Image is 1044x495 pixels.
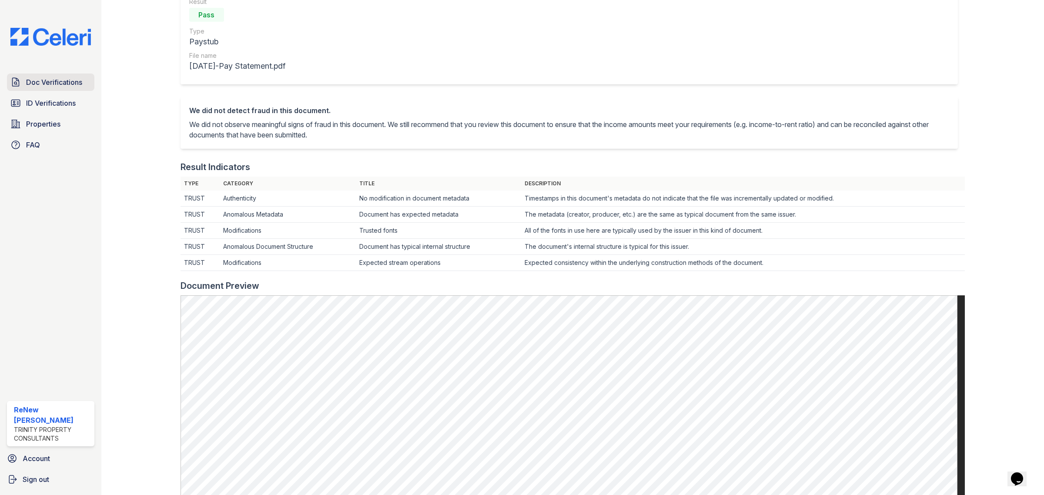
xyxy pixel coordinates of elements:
[181,280,259,292] div: Document Preview
[181,161,250,173] div: Result Indicators
[189,119,949,140] p: We did not observe meaningful signs of fraud in this document. We still recommend that you review...
[189,60,285,72] div: [DATE]-Pay Statement.pdf
[356,239,521,255] td: Document has typical internal structure
[521,239,965,255] td: The document's internal structure is typical for this issuer.
[521,191,965,207] td: Timestamps in this document's metadata do not indicate that the file was incrementally updated or...
[356,191,521,207] td: No modification in document metadata
[220,255,356,271] td: Modifications
[356,223,521,239] td: Trusted fonts
[220,191,356,207] td: Authenticity
[521,177,965,191] th: Description
[521,255,965,271] td: Expected consistency within the underlying construction methods of the document.
[3,28,98,46] img: CE_Logo_Blue-a8612792a0a2168367f1c8372b55b34899dd931a85d93a1a3d3e32e68fde9ad4.png
[181,207,220,223] td: TRUST
[26,140,40,150] span: FAQ
[23,453,50,464] span: Account
[189,8,224,22] div: Pass
[14,425,91,443] div: Trinity Property Consultants
[181,191,220,207] td: TRUST
[189,51,285,60] div: File name
[7,136,94,154] a: FAQ
[356,255,521,271] td: Expected stream operations
[181,177,220,191] th: Type
[14,405,91,425] div: ReNew [PERSON_NAME]
[189,36,285,48] div: Paystub
[3,450,98,467] a: Account
[7,115,94,133] a: Properties
[7,74,94,91] a: Doc Verifications
[181,223,220,239] td: TRUST
[26,77,82,87] span: Doc Verifications
[220,223,356,239] td: Modifications
[181,239,220,255] td: TRUST
[220,177,356,191] th: Category
[521,223,965,239] td: All of the fonts in use here are typically used by the issuer in this kind of document.
[181,255,220,271] td: TRUST
[3,471,98,488] a: Sign out
[189,105,949,116] div: We did not detect fraud in this document.
[189,27,285,36] div: Type
[356,207,521,223] td: Document has expected metadata
[356,177,521,191] th: Title
[1007,460,1035,486] iframe: chat widget
[220,207,356,223] td: Anomalous Metadata
[26,98,76,108] span: ID Verifications
[7,94,94,112] a: ID Verifications
[26,119,60,129] span: Properties
[521,207,965,223] td: The metadata (creator, producer, etc.) are the same as typical document from the same issuer.
[23,474,49,485] span: Sign out
[220,239,356,255] td: Anomalous Document Structure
